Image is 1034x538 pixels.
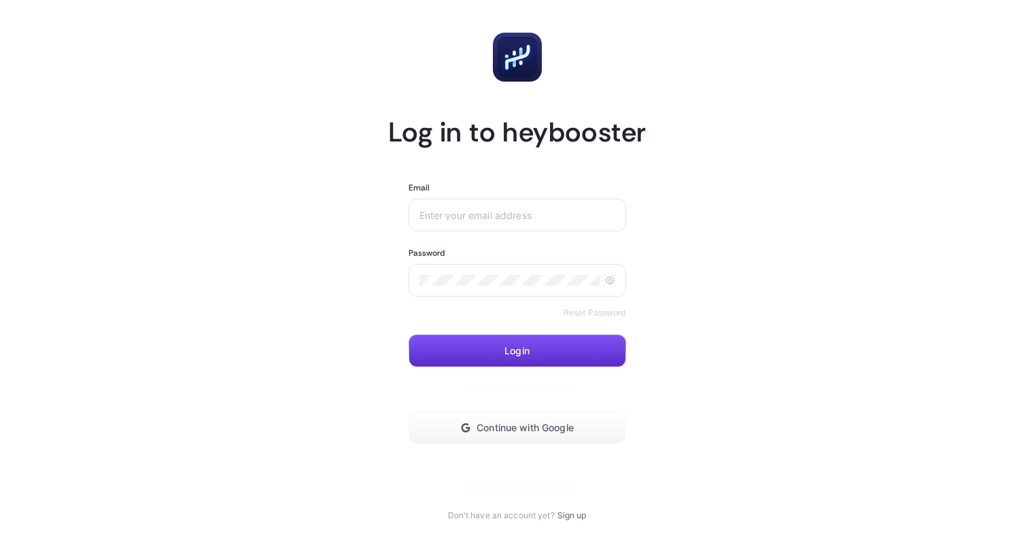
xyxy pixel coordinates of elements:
[409,411,626,444] button: Continue with Google
[564,307,626,318] a: Reset Password
[504,346,530,356] span: Login
[409,335,626,367] button: Login
[448,510,555,521] span: Don't have an account yet?
[409,248,445,258] label: Password
[388,114,647,150] h1: Log in to heybooster
[419,209,615,220] input: Enter your email address
[557,510,587,521] a: Sign up
[477,422,574,433] span: Continue with Google
[409,182,430,193] label: Email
